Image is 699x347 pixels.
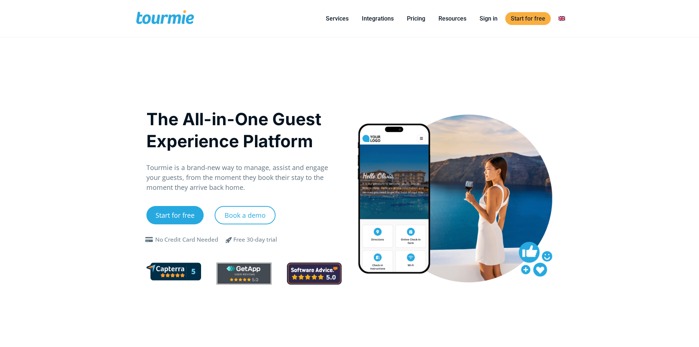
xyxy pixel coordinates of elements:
div: Free 30-day trial [233,235,277,244]
span:  [220,235,238,244]
span:  [143,237,155,243]
a: Pricing [401,14,431,23]
a: Services [320,14,354,23]
a: Integrations [356,14,399,23]
a: Start for free [505,12,551,25]
a: Start for free [146,206,204,224]
a: Sign in [474,14,503,23]
p: Tourmie is a brand-new way to manage, assist and engage your guests, from the moment they book th... [146,163,342,192]
a: Book a demo [215,206,276,224]
h1: The All-in-One Guest Experience Platform [146,108,342,152]
div: No Credit Card Needed [155,235,218,244]
a: Resources [433,14,472,23]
